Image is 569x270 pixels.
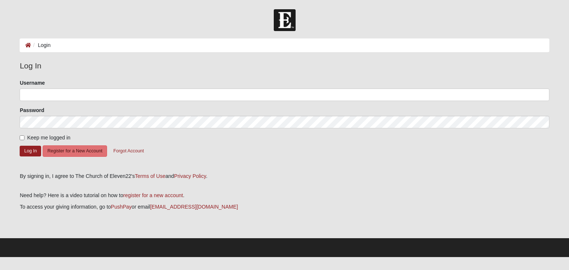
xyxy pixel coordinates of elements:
[31,41,50,49] li: Login
[150,204,238,210] a: [EMAIL_ADDRESS][DOMAIN_NAME]
[20,60,549,72] legend: Log In
[109,145,149,157] button: Forgot Account
[27,135,70,141] span: Keep me logged in
[20,192,549,199] p: Need help? Here is a video tutorial on how to .
[20,107,44,114] label: Password
[20,79,45,87] label: Username
[20,172,549,180] div: By signing in, I agree to The Church of Eleven22's and .
[123,192,183,198] a: register for a new account
[111,204,132,210] a: PushPay
[20,135,24,140] input: Keep me logged in
[174,173,206,179] a: Privacy Policy
[20,203,549,211] p: To access your giving information, go to or email
[43,145,107,157] button: Register for a New Account
[20,146,41,156] button: Log In
[274,9,296,31] img: Church of Eleven22 Logo
[135,173,165,179] a: Terms of Use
